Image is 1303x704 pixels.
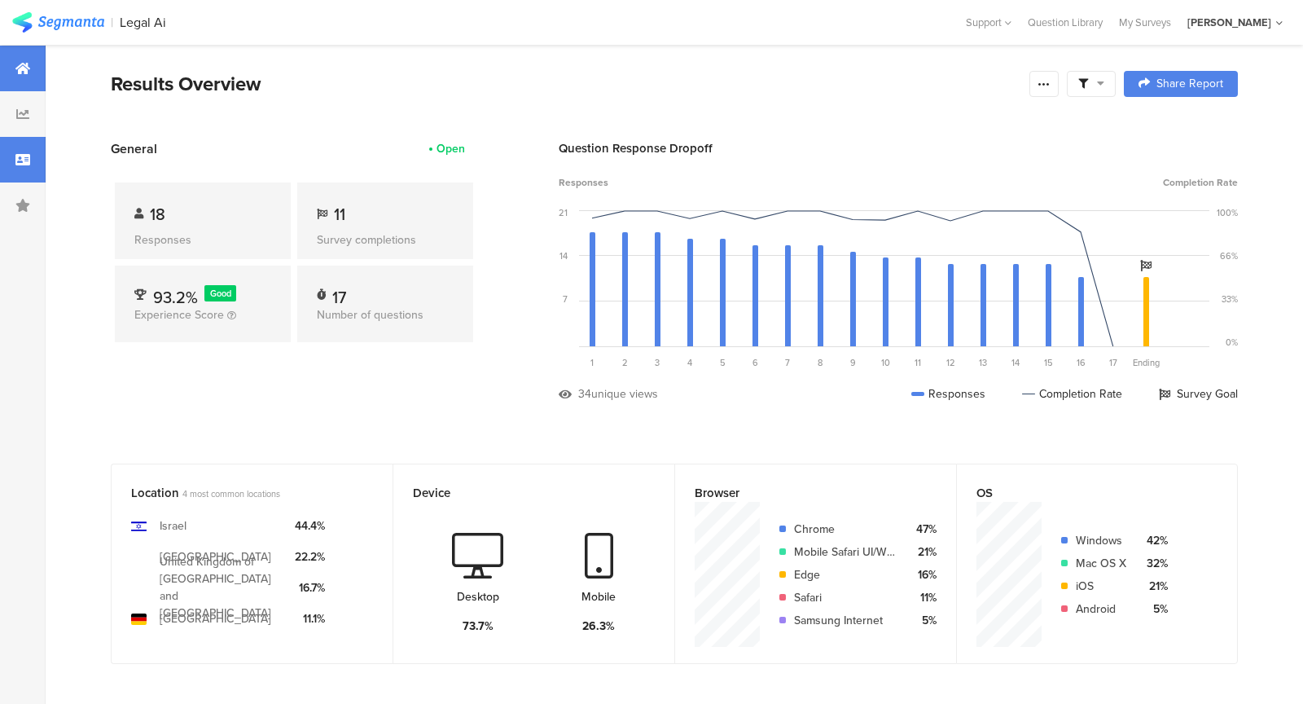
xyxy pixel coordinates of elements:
div: Chrome [794,521,895,538]
div: 32% [1139,555,1168,572]
div: | [111,13,113,32]
span: 11 [334,202,345,227]
span: 13 [979,356,987,369]
div: 0% [1226,336,1238,349]
span: 9 [850,356,856,369]
span: 93.2% [153,285,198,310]
div: 100% [1217,206,1238,219]
div: 21% [1139,578,1168,595]
span: 7 [785,356,790,369]
div: 5% [1139,601,1168,618]
div: Edge [794,566,895,583]
div: 34 [578,385,591,403]
div: Question Response Dropoff [559,139,1238,157]
img: segmanta logo [12,12,104,33]
div: Mac OS X [1076,555,1126,572]
span: Responses [559,175,608,190]
div: Mobile [581,588,616,605]
span: 14 [1011,356,1020,369]
div: 42% [1139,532,1168,549]
span: 17 [1109,356,1117,369]
div: iOS [1076,578,1126,595]
div: 47% [908,521,937,538]
div: unique views [591,385,658,403]
span: Completion Rate [1163,175,1238,190]
div: [PERSON_NAME] [1187,15,1271,30]
div: Open [437,140,465,157]
div: Samsung Internet [794,612,895,629]
div: OS [976,484,1191,502]
span: 4 most common locations [182,487,280,500]
div: 22.2% [295,548,325,565]
span: 5 [720,356,726,369]
span: 8 [818,356,823,369]
span: 6 [752,356,758,369]
span: 18 [150,202,165,227]
span: 12 [946,356,955,369]
div: 5% [908,612,937,629]
div: Survey completions [317,231,454,249]
div: Results Overview [111,69,1021,99]
span: 16 [1077,356,1086,369]
div: 14 [559,249,568,262]
div: 73.7% [463,618,494,635]
div: 7 [563,293,568,306]
span: 1 [590,356,594,369]
div: Browser [695,484,910,502]
div: 16.7% [295,579,325,596]
div: 44.4% [295,517,325,535]
div: Responses [911,385,985,403]
span: 4 [687,356,692,369]
div: United Kingdom of [GEOGRAPHIC_DATA] and [GEOGRAPHIC_DATA] [160,553,282,622]
div: Device [413,484,628,502]
div: Safari [794,589,895,606]
div: 33% [1222,293,1238,306]
div: Windows [1076,532,1126,549]
div: [GEOGRAPHIC_DATA] [160,610,271,627]
a: Question Library [1020,15,1111,30]
span: 2 [622,356,628,369]
span: 10 [881,356,890,369]
span: Number of questions [317,306,423,323]
div: 17 [332,285,346,301]
div: 26.3% [582,618,615,635]
div: Completion Rate [1022,385,1122,403]
div: Mobile Safari UI/WKWebView [794,543,895,561]
div: 21% [908,543,937,561]
div: 11.1% [295,610,325,627]
span: 11 [915,356,921,369]
div: Android [1076,601,1126,618]
span: 15 [1044,356,1053,369]
span: Experience Score [134,306,224,323]
a: My Surveys [1111,15,1179,30]
span: General [111,139,157,158]
div: Support [966,10,1011,35]
span: Share Report [1156,78,1223,90]
div: Desktop [457,588,499,605]
span: Good [210,287,231,300]
span: 3 [655,356,660,369]
div: Israel [160,517,186,535]
div: Ending [1130,356,1162,369]
div: [GEOGRAPHIC_DATA] [160,548,271,565]
div: Survey Goal [1159,385,1238,403]
div: Responses [134,231,271,249]
div: 21 [559,206,568,219]
div: 11% [908,589,937,606]
div: 16% [908,566,937,583]
div: 66% [1220,249,1238,262]
div: Location [131,484,346,502]
i: Survey Goal [1140,260,1152,271]
div: Legal Ai [120,15,166,30]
